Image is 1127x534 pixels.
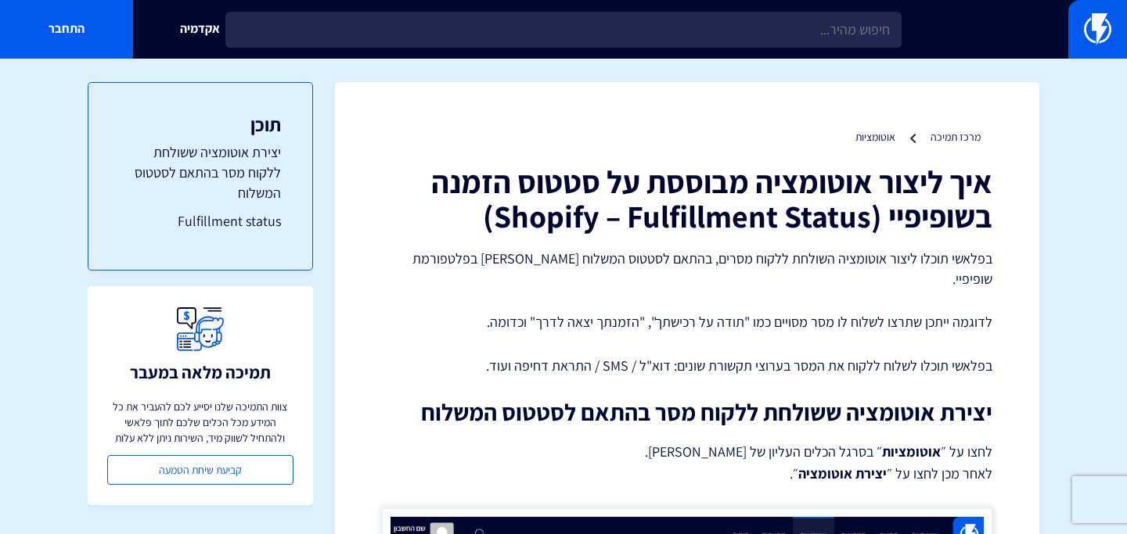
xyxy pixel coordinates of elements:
a: Fulfillment status [120,211,281,231]
p: בפלאשי תוכלו ליצור אוטומציה השולחת ללקוח מסרים, בהתאם לסטטוס המשלוח [PERSON_NAME] בפלטפורמת שופיפיי. [382,249,992,289]
p: לחצו על ״ ״ בסרגל הכלים העליון של [PERSON_NAME]. לאחר מכן לחצו על ״ ״. [382,441,992,485]
p: בפלאשי תוכלו לשלוח ללקוח את המסר בערוצי תקשורת שונים: דוא"ל / SMS / התראת דחיפה ועוד. [382,356,992,376]
h3: תמיכה מלאה במעבר [130,363,271,382]
h1: איך ליצור אוטומציה מבוססת על סטטוס הזמנה בשופיפיי (Shopify – Fulfillment Status) [382,164,992,233]
h3: תוכן [120,114,281,134]
p: צוות התמיכה שלנו יסייע לכם להעביר את כל המידע מכל הכלים שלכם לתוך פלאשי ולהתחיל לשווק מיד, השירות... [107,399,293,446]
strong: יצירת אוטומציה [798,464,887,482]
strong: אוטומציות [882,443,941,461]
input: חיפוש מהיר... [225,12,902,48]
p: לדוגמה ייתכן שתרצו לשלוח לו מסר מסויים כמו "תודה על רכישתך", "הזמנתך יצאה לדרך" וכדומה. [382,312,992,332]
a: קביעת שיחת הטמעה [107,455,293,485]
a: אוטומציות [855,130,895,144]
h2: יצירת אוטומציה ששולחת ללקוח מסר בהתאם לסטטוס המשלוח [382,400,992,425]
a: יצירת אוטומציה ששולחת ללקוח מסר בהתאם לסטטוס המשלוח [120,142,281,202]
a: מרכז תמיכה [931,130,981,144]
